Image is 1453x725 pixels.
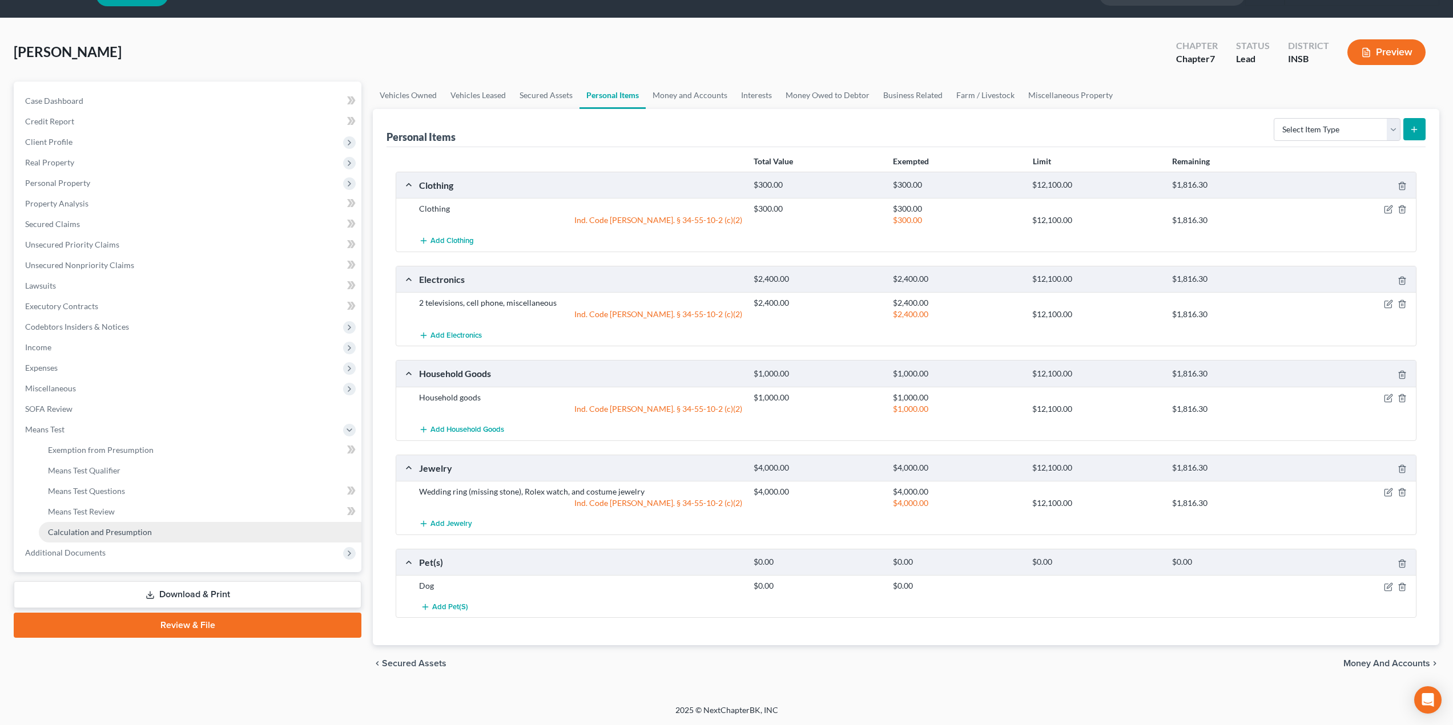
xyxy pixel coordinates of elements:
[419,325,482,346] button: Add Electronics
[887,274,1027,285] div: $2,400.00
[1027,463,1166,473] div: $12,100.00
[413,556,748,568] div: Pet(s)
[25,424,65,434] span: Means Test
[748,368,887,379] div: $1,000.00
[413,309,748,320] div: Ind. Code [PERSON_NAME]. § 34-55-10-2 (c)(2)
[16,234,361,255] a: Unsecured Priority Claims
[949,82,1021,109] a: Farm / Livestock
[1166,463,1306,473] div: $1,816.30
[734,82,779,109] a: Interests
[25,260,134,270] span: Unsecured Nonpriority Claims
[413,462,748,474] div: Jewelry
[413,486,748,497] div: Wedding ring (missing stone), Rolex watch, and costume jewelry
[887,486,1027,497] div: $4,000.00
[1172,156,1210,166] strong: Remaining
[413,403,748,415] div: Ind. Code [PERSON_NAME]. § 34-55-10-2 (c)(2)
[16,399,361,419] a: SOFA Review
[513,82,579,109] a: Secured Assets
[16,91,361,111] a: Case Dashboard
[373,82,444,109] a: Vehicles Owned
[1021,82,1120,109] a: Miscellaneous Property
[419,596,469,617] button: Add Pet(s)
[1430,659,1439,668] i: chevron_right
[16,255,361,276] a: Unsecured Nonpriority Claims
[1027,309,1166,320] div: $12,100.00
[748,203,887,214] div: $300.00
[430,237,474,246] span: Add Clothing
[413,203,748,214] div: Clothing
[373,659,382,668] i: chevron_left
[1166,497,1306,509] div: $1,816.30
[748,580,887,592] div: $0.00
[1027,180,1166,191] div: $12,100.00
[373,659,446,668] button: chevron_left Secured Assets
[1027,214,1166,226] div: $12,100.00
[39,460,361,481] a: Means Test Qualifier
[1347,39,1426,65] button: Preview
[413,297,748,309] div: 2 televisions, cell phone, miscellaneous
[1027,557,1166,568] div: $0.00
[39,440,361,460] a: Exemption from Presumption
[25,219,80,229] span: Secured Claims
[419,513,472,534] button: Add Jewelry
[876,82,949,109] a: Business Related
[893,156,929,166] strong: Exempted
[1027,497,1166,509] div: $12,100.00
[413,497,748,509] div: Ind. Code [PERSON_NAME]. § 34-55-10-2 (c)(2)
[419,419,504,440] button: Add Household Goods
[1027,403,1166,415] div: $12,100.00
[413,273,748,285] div: Electronics
[25,281,56,290] span: Lawsuits
[444,82,513,109] a: Vehicles Leased
[432,602,468,611] span: Add Pet(s)
[25,96,83,106] span: Case Dashboard
[413,392,748,403] div: Household goods
[748,486,887,497] div: $4,000.00
[14,43,122,60] span: [PERSON_NAME]
[48,486,125,496] span: Means Test Questions
[887,180,1027,191] div: $300.00
[25,240,119,249] span: Unsecured Priority Claims
[1166,214,1306,226] div: $1,816.30
[39,501,361,522] a: Means Test Review
[754,156,793,166] strong: Total Value
[25,137,73,147] span: Client Profile
[1033,156,1051,166] strong: Limit
[887,403,1027,415] div: $1,000.00
[14,581,361,608] a: Download & Print
[1236,52,1270,66] div: Lead
[887,580,1027,592] div: $0.00
[25,342,51,352] span: Income
[748,274,887,285] div: $2,400.00
[48,465,120,475] span: Means Test Qualifier
[430,520,472,529] span: Add Jewelry
[887,368,1027,379] div: $1,000.00
[25,322,129,331] span: Codebtors Insiders & Notices
[887,214,1027,226] div: $300.00
[16,214,361,234] a: Secured Claims
[1166,557,1306,568] div: $0.00
[39,481,361,501] a: Means Test Questions
[887,297,1027,309] div: $2,400.00
[25,548,106,557] span: Additional Documents
[779,82,876,109] a: Money Owed to Debtor
[1027,274,1166,285] div: $12,100.00
[1166,368,1306,379] div: $1,816.30
[1414,686,1442,714] div: Open Intercom Messenger
[1166,180,1306,191] div: $1,816.30
[887,497,1027,509] div: $4,000.00
[1166,274,1306,285] div: $1,816.30
[16,193,361,214] a: Property Analysis
[646,82,734,109] a: Money and Accounts
[25,383,76,393] span: Miscellaneous
[413,580,748,592] div: Dog
[748,297,887,309] div: $2,400.00
[887,392,1027,403] div: $1,000.00
[748,180,887,191] div: $300.00
[748,463,887,473] div: $4,000.00
[1343,659,1430,668] span: Money and Accounts
[1210,53,1215,64] span: 7
[579,82,646,109] a: Personal Items
[14,613,361,638] a: Review & File
[387,130,456,144] div: Personal Items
